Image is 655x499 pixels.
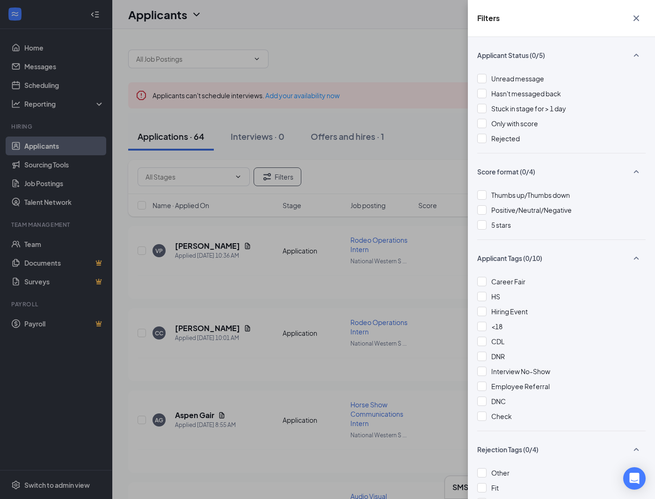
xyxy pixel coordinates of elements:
[627,9,646,27] button: Cross
[631,50,642,61] svg: SmallChevronUp
[627,163,646,181] button: SmallChevronUp
[631,253,642,264] svg: SmallChevronUp
[631,13,642,24] svg: Cross
[631,444,642,455] svg: SmallChevronUp
[491,352,505,361] span: DNR
[491,206,572,214] span: Positive/Neutral/Negative
[491,307,528,316] span: Hiring Event
[477,445,539,454] span: Rejection Tags (0/4)
[477,253,542,263] span: Applicant Tags (0/10)
[491,322,502,331] span: <18
[491,337,504,346] span: CDL
[491,367,550,376] span: Interview No-Show
[491,191,570,199] span: Thumbs up/Thumbs down
[491,484,499,492] span: Fit
[477,51,545,60] span: Applicant Status (0/5)
[627,441,646,458] button: SmallChevronUp
[491,469,509,477] span: Other
[477,167,535,176] span: Score format (0/4)
[491,412,512,420] span: Check
[631,166,642,177] svg: SmallChevronUp
[491,104,566,113] span: Stuck in stage for > 1 day
[491,74,544,83] span: Unread message
[623,467,646,490] div: Open Intercom Messenger
[491,119,538,128] span: Only with score
[491,89,561,98] span: Hasn't messaged back
[627,46,646,64] button: SmallChevronUp
[491,397,506,405] span: DNC
[491,277,525,286] span: Career Fair
[627,249,646,267] button: SmallChevronUp
[491,292,500,301] span: HS
[491,221,511,229] span: 5 stars
[491,382,550,391] span: Employee Referral
[477,13,500,23] h5: Filters
[491,134,520,143] span: Rejected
